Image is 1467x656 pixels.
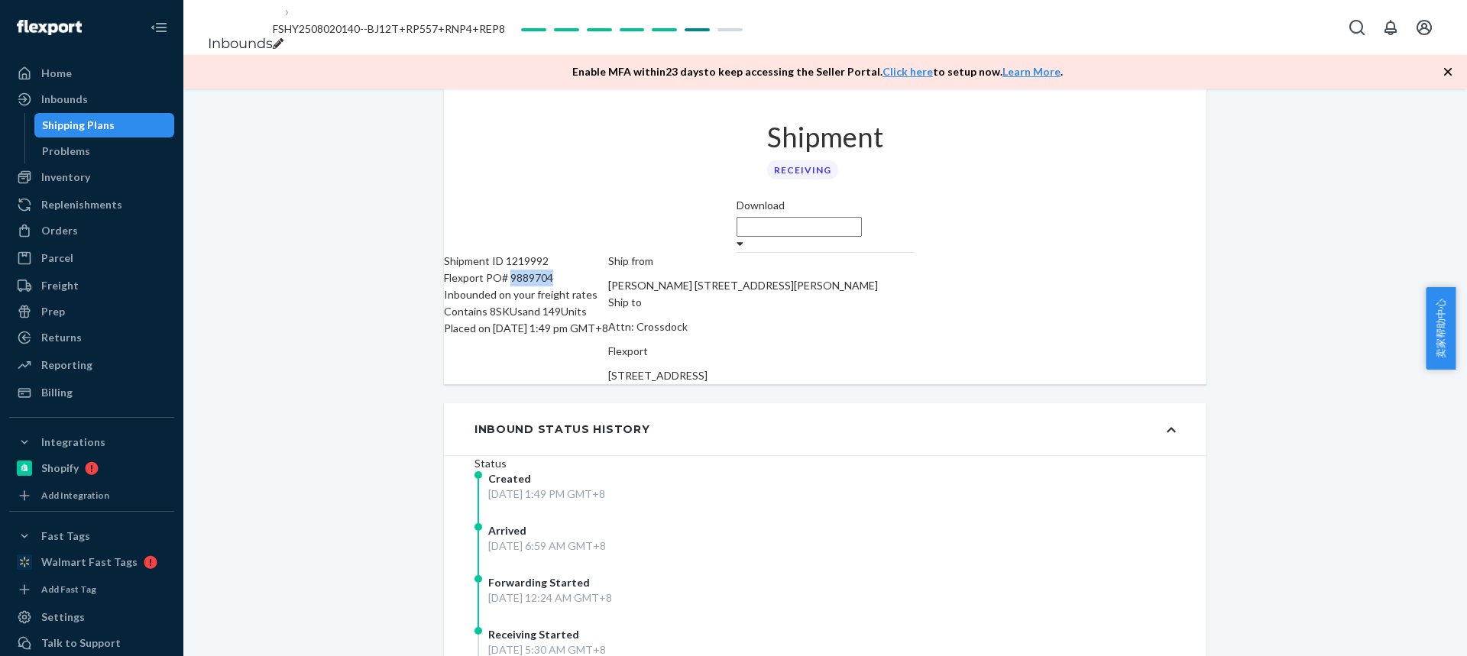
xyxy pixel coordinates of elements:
div: Inventory [41,170,90,185]
a: Add Integration [9,486,174,505]
a: Shopify [9,456,174,480]
img: Flexport logo [17,20,82,35]
div: Add Integration [41,489,109,502]
span: [STREET_ADDRESS] [608,369,708,382]
div: Inbounded on your freight rates [444,286,608,303]
a: Reporting [9,353,174,377]
p: Enable MFA within 23 days to keep accessing the Seller Portal. to setup now. . [572,64,1063,79]
button: Fast Tags [9,524,174,548]
div: Shipping Plans [42,118,115,133]
a: Freight [9,273,174,298]
a: Click here [882,65,933,78]
p: Ship to [608,294,878,311]
p: Ship from [608,253,878,270]
div: Inbound Status History [474,422,649,437]
a: Inventory [9,165,174,189]
div: [DATE] 12:24 AM GMT+8 [488,590,612,606]
a: Inbounds [9,87,174,111]
a: Walmart Fast Tags [9,550,174,574]
div: Contains 8 SKUs and 149 Units [444,303,608,320]
a: Orders [9,218,174,243]
div: Returns [41,330,82,345]
button: 卖家帮助中心 [1426,287,1456,370]
span: Arrived [488,524,526,537]
a: Replenishments [9,192,174,217]
a: Settings [9,605,174,629]
div: Billing [41,385,73,400]
div: Inbounds [41,92,88,107]
button: Integrations [9,430,174,454]
button: Open notifications [1375,12,1406,43]
p: Flexport [608,343,878,360]
p: Attn: Crossdock [608,318,878,335]
button: Close Navigation [144,12,174,43]
a: Billing [9,380,174,405]
div: Walmart Fast Tags [41,554,138,570]
div: Placed on [DATE] 1:49 pm GMT+8 [444,320,608,337]
div: Fast Tags [41,528,90,544]
a: Problems [34,139,175,163]
div: Add Fast Tag [41,583,96,596]
a: Learn More [1002,65,1061,78]
div: Settings [41,609,85,625]
div: Parcel [41,250,73,266]
a: Home [9,61,174,86]
span: FSHY2508020140--BJ12T+RP557+RNP4+REP8 [273,22,505,35]
span: Forwarding Started [488,576,590,589]
div: Integrations [41,435,105,450]
a: Shipping Plans [34,113,175,137]
label: Download [737,198,785,213]
div: Status [474,456,1176,471]
a: Inbounds [208,35,273,52]
div: Freight [41,278,79,293]
button: Open account menu [1409,12,1439,43]
div: [DATE] 1:49 PM GMT+8 [488,486,605,502]
div: Home [41,66,72,81]
div: Orders [41,223,78,238]
div: Reporting [41,357,92,373]
a: Add Fast Tag [9,580,174,599]
a: Returns [9,325,174,350]
div: Shipment ID 1219992 [444,253,608,270]
a: Parcel [9,246,174,270]
span: Created [488,472,531,485]
a: Prep [9,299,174,324]
div: Problems [42,144,90,159]
div: Shopify [41,460,79,476]
div: Receiving [767,160,838,179]
div: Flexport PO# 9889704 [444,270,608,286]
span: Receiving Started [488,628,579,641]
h1: Shipment [767,122,883,153]
button: Open Search Box [1342,12,1372,43]
div: Replenishments [41,197,122,212]
div: Prep [41,304,65,319]
div: Talk to Support [41,635,121,651]
a: Talk to Support [9,631,174,655]
div: [DATE] 6:59 AM GMT+8 [488,538,606,554]
span: [PERSON_NAME] [STREET_ADDRESS][PERSON_NAME] [608,279,878,292]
